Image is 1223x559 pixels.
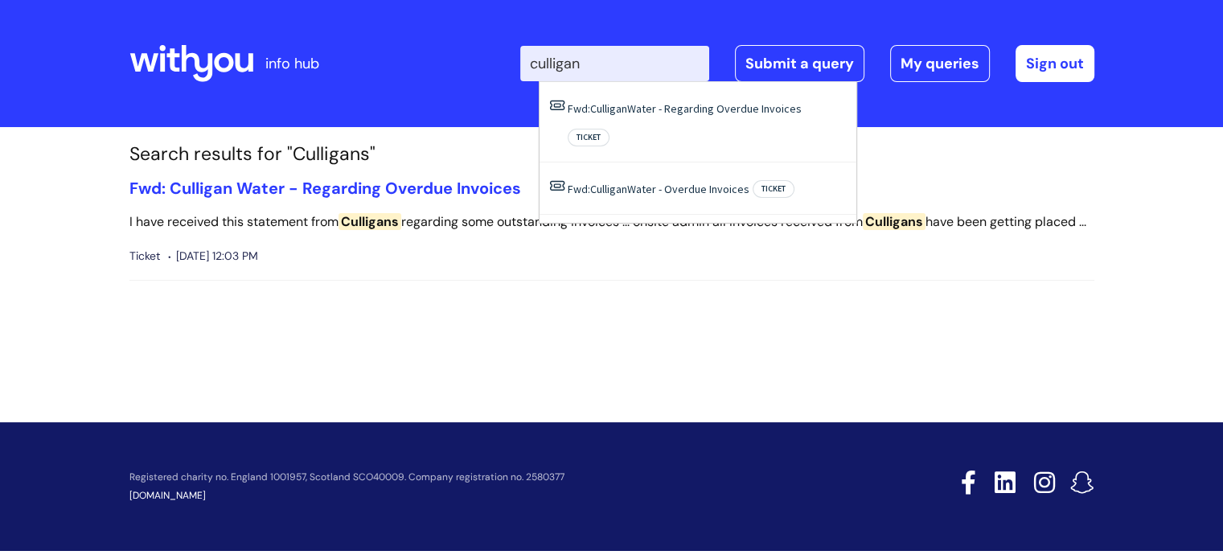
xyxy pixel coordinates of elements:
span: Culligan [590,182,627,196]
span: Ticket [568,129,609,146]
span: Culligan [590,101,627,116]
p: I have received this statement from regarding some outstanding invoices ... onsite admin all invo... [129,211,1094,234]
div: | - [520,45,1094,82]
input: Search [520,46,709,81]
span: [DATE] 12:03 PM [168,246,258,266]
span: Culligans [339,213,401,230]
a: [DOMAIN_NAME] [129,489,206,502]
p: Registered charity no. England 1001957, Scotland SCO40009. Company registration no. 2580377 [129,472,847,483]
a: Fwd: Culligan Water - Regarding Overdue Invoices [129,178,521,199]
span: Ticket [129,246,160,266]
a: Fwd:CulliganWater - Overdue Invoices [568,182,749,196]
a: Sign out [1016,45,1094,82]
h1: Search results for "Culligans" [129,143,1094,166]
a: Fwd:CulliganWater - Regarding Overdue Invoices [568,101,802,116]
p: info hub [265,51,319,76]
span: Culligans [863,213,925,230]
a: Submit a query [735,45,864,82]
a: My queries [890,45,990,82]
span: Ticket [753,180,794,198]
